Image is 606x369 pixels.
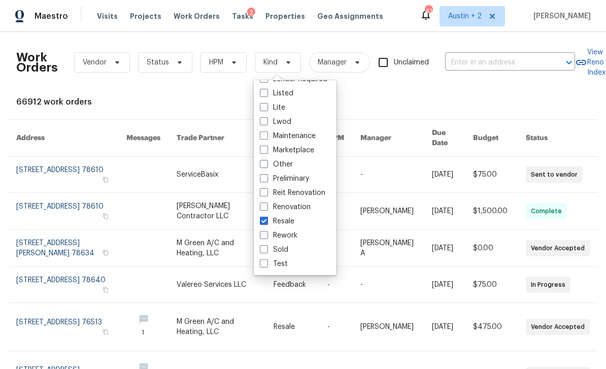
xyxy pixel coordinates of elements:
[260,174,309,184] label: Preliminary
[352,193,424,230] td: [PERSON_NAME]
[465,120,518,157] th: Budget
[16,52,58,73] h2: Work Orders
[352,267,424,303] td: -
[352,230,424,267] td: [PERSON_NAME] A
[445,55,547,71] input: Enter in an address
[352,157,424,193] td: -
[101,175,110,184] button: Copy Address
[319,267,352,303] td: -
[265,11,305,21] span: Properties
[575,47,605,78] a: View Reno Index
[118,120,169,157] th: Messages
[169,193,265,230] td: [PERSON_NAME] Contractor LLC
[232,13,253,20] span: Tasks
[247,8,255,18] div: 2
[260,245,288,255] label: Sold
[260,88,293,98] label: Listed
[529,11,591,21] span: [PERSON_NAME]
[101,285,110,294] button: Copy Address
[260,131,316,141] label: Maintenance
[318,57,347,68] span: Manager
[169,267,265,303] td: Valereo Services LLC
[83,57,107,68] span: Vendor
[169,230,265,267] td: M Green A/C and Heating, LLC
[101,327,110,337] button: Copy Address
[101,212,110,221] button: Copy Address
[101,248,110,257] button: Copy Address
[319,303,352,351] td: -
[169,120,265,157] th: Trade Partner
[147,57,169,68] span: Status
[448,11,482,21] span: Austin + 2
[352,303,424,351] td: [PERSON_NAME]
[260,259,288,269] label: Test
[394,57,429,68] span: Unclaimed
[16,97,590,107] div: 66912 work orders
[263,57,278,68] span: Kind
[260,159,293,170] label: Other
[265,303,319,351] td: Resale
[518,120,598,157] th: Status
[265,267,319,303] td: Feedback
[352,120,424,157] th: Manager
[260,216,294,226] label: Resale
[8,120,118,157] th: Address
[130,11,161,21] span: Projects
[562,55,576,70] button: Open
[169,303,265,351] td: M Green A/C and Heating, LLC
[174,11,220,21] span: Work Orders
[260,188,325,198] label: Reit Renovation
[317,11,383,21] span: Geo Assignments
[35,11,68,21] span: Maestro
[97,11,118,21] span: Visits
[209,57,223,68] span: HPM
[260,103,285,113] label: Lite
[425,6,432,16] div: 41
[260,117,291,127] label: Lwod
[260,230,297,241] label: Rework
[424,120,465,157] th: Due Date
[169,157,265,193] td: ServiceBasix
[260,202,311,212] label: Renovation
[260,145,314,155] label: Marketplace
